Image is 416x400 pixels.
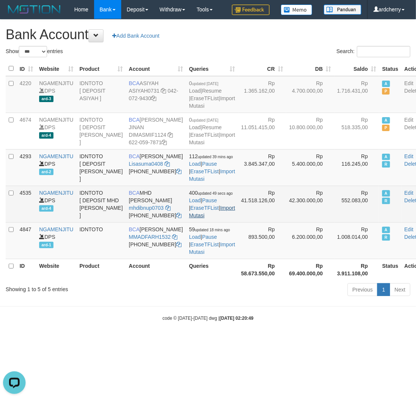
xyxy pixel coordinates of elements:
td: DPS [36,149,76,186]
td: IDNTOTO [ DEPOSIT [PERSON_NAME] ] [76,113,126,149]
a: Resume [202,124,222,130]
a: EraseTFList [190,168,219,174]
a: Load [189,234,201,240]
span: | | | [189,80,235,109]
th: Website [36,259,76,280]
a: Copy DIMASMIF1124 to clipboard [168,132,173,138]
div: Showing 1 to 5 of 5 entries [6,282,168,293]
a: Copy mhdibnup0703 to clipboard [165,205,171,211]
td: Rp 518.335,00 [334,113,379,149]
span: Active [382,190,390,197]
span: updated [DATE] [192,82,218,86]
a: DIMASMIF1124 [129,132,166,138]
td: Rp 1.716.431,00 [334,76,379,113]
span: ard-4 [39,205,53,212]
h1: Bank Account [6,27,410,42]
a: Lisasuma0408 [129,161,163,167]
td: IDNTOTO [76,222,126,259]
a: Import Mutasi [189,95,235,109]
a: Edit [404,80,413,86]
td: Rp 11.051.415,00 [238,113,286,149]
a: EraseTFList [190,95,219,101]
td: Rp 10.800.000,00 [286,113,334,149]
td: IDNTOTO [ DEPOSIT ASIYAH ] [76,76,126,113]
td: [PERSON_NAME] [PHONE_NUMBER] [126,222,186,259]
a: MMADFARH1532 [129,234,171,240]
span: | | | [189,190,235,218]
td: [PERSON_NAME] JINAN 622-059-7871 [126,113,186,149]
a: Next [390,283,410,296]
a: Import Mutasi [189,168,235,182]
a: 1 [377,283,390,296]
td: Rp 5.400.000,00 [286,149,334,186]
td: IDNTOTO [ DEPOSIT MHD [PERSON_NAME] ] [76,186,126,222]
th: DB: activate to sort column ascending [286,61,334,76]
a: Copy 8692565770 to clipboard [176,241,181,247]
a: Pause [202,161,217,167]
a: Import Mutasi [189,241,235,255]
td: ASIYAH 042-072-9430 [126,76,186,113]
td: DPS [36,113,76,149]
a: Edit [404,117,413,123]
a: Edit [404,226,413,232]
span: 59 [189,226,230,232]
th: Queries [186,259,238,280]
a: Add Bank Account [107,29,164,42]
td: Rp 41.518.126,00 [238,186,286,222]
th: Product [76,259,126,280]
td: 4220 [17,76,36,113]
td: 4535 [17,186,36,222]
th: Account: activate to sort column ascending [126,61,186,76]
a: Load [189,197,201,203]
th: Account [126,259,186,280]
a: Previous [347,283,378,296]
td: Rp 552.083,00 [334,186,379,222]
td: IDNTOTO [ DEPOSIT [PERSON_NAME] ] [76,149,126,186]
a: EraseTFList [190,132,219,138]
span: 400 [189,190,233,196]
td: DPS [36,186,76,222]
span: Paused [382,88,390,95]
span: Active [382,81,390,87]
a: ASIYAH0731 [129,88,159,94]
a: mhdibnup0703 [129,205,164,211]
label: Search: [337,46,410,57]
a: Copy ASIYAH0731 to clipboard [161,88,166,94]
th: Rp 69.400.000,00 [286,259,334,280]
span: ard-2 [39,169,53,175]
a: Import Mutasi [189,205,235,218]
a: Resume [202,88,222,94]
td: Rp 4.700.000,00 [286,76,334,113]
span: Paused [382,125,390,131]
td: Rp 42.300.000,00 [286,186,334,222]
label: Show entries [6,46,63,57]
span: updated 18 mins ago [195,228,230,232]
a: Copy Lisasuma0408 to clipboard [165,161,170,167]
th: CR: activate to sort column ascending [238,61,286,76]
a: Copy 6220597871 to clipboard [162,139,167,145]
span: 112 [189,153,233,159]
a: NGAMENJITU [39,153,73,159]
span: BCA [129,153,140,159]
span: BCA [129,190,140,196]
a: Pause [202,197,217,203]
img: Button%20Memo.svg [281,5,312,15]
a: NGAMENJITU [39,226,73,232]
a: Edit [404,153,413,159]
a: Load [189,124,201,130]
td: 4674 [17,113,36,149]
span: updated [DATE] [192,118,218,122]
span: updated 49 secs ago [198,191,233,195]
a: Edit [404,190,413,196]
a: NGAMENJITU [39,190,73,196]
a: Import Mutasi [189,132,235,145]
a: EraseTFList [190,241,219,247]
a: Copy 6127014479 to clipboard [176,168,181,174]
button: Open LiveChat chat widget [3,3,26,26]
span: updated 39 mins ago [198,155,233,159]
a: Load [189,88,201,94]
td: Rp 3.845.347,00 [238,149,286,186]
td: 4847 [17,222,36,259]
select: Showentries [19,46,47,57]
span: Running [382,198,390,204]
